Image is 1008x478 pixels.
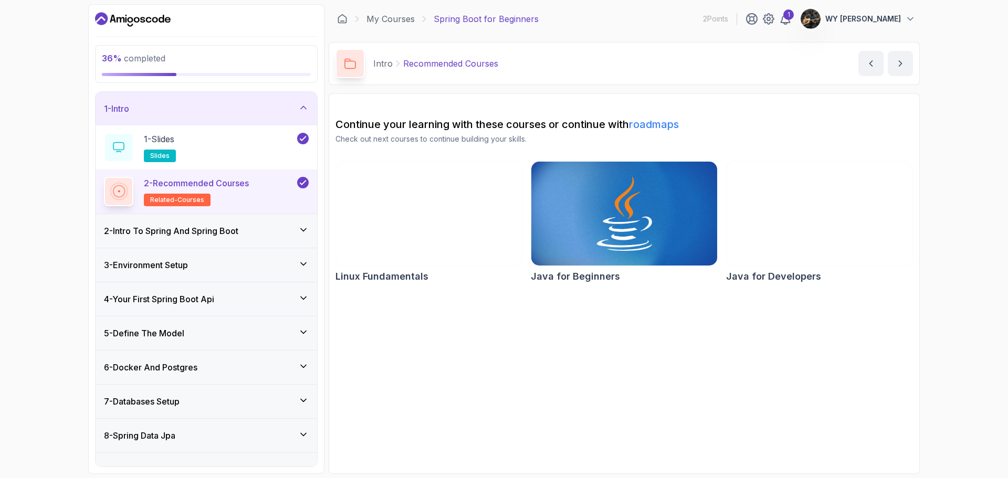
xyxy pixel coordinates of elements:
a: Java for Developers cardJava for Developers [726,161,913,284]
button: next content [888,51,913,76]
span: slides [150,152,170,160]
button: 2-Recommended Coursesrelated-courses [104,177,309,206]
button: 6-Docker And Postgres [96,350,317,384]
h3: 7 - Databases Setup [104,395,180,408]
h3: 3 - Environment Setup [104,259,188,271]
h3: 8 - Spring Data Jpa [104,429,175,442]
div: 1 [783,9,794,20]
span: completed [102,53,165,63]
button: 5-Define The Model [96,316,317,350]
a: 1 [779,13,792,25]
p: 1 - Slides [144,133,174,145]
p: 2 Points [703,14,728,24]
span: 36 % [102,53,122,63]
a: roadmaps [629,118,679,131]
h2: Java for Developers [726,269,821,284]
button: 1-Slidesslides [104,133,309,162]
button: user profile imageWY [PERSON_NAME] [800,8,916,29]
h2: Java for Beginners [531,269,620,284]
p: Recommended Courses [403,57,498,70]
p: WY [PERSON_NAME] [825,14,901,24]
h3: 4 - Your First Spring Boot Api [104,293,214,305]
span: related-courses [150,196,204,204]
a: Dashboard [95,11,171,28]
button: 4-Your First Spring Boot Api [96,282,317,316]
a: Dashboard [337,14,348,24]
p: 2 - Recommended Courses [144,177,249,189]
a: Linux Fundamentals cardLinux Fundamentals [335,161,522,284]
p: Check out next courses to continue building your skills. [335,134,913,144]
h3: 6 - Docker And Postgres [104,361,197,374]
h2: Linux Fundamentals [335,269,428,284]
img: Java for Beginners card [531,162,717,265]
h2: Continue your learning with these courses or continue with [335,117,913,132]
h3: 2 - Intro To Spring And Spring Boot [104,225,238,237]
button: previous content [858,51,884,76]
a: Java for Beginners cardJava for Beginners [531,161,718,284]
h3: 9 - Crud [104,463,132,476]
img: Linux Fundamentals card [336,162,522,265]
button: 7-Databases Setup [96,385,317,418]
p: Intro [373,57,393,70]
h3: 5 - Define The Model [104,327,184,339]
a: My Courses [366,13,415,25]
img: Java for Developers card [727,162,912,265]
button: 1-Intro [96,92,317,125]
h3: 1 - Intro [104,102,129,115]
button: 8-Spring Data Jpa [96,419,317,452]
button: 3-Environment Setup [96,248,317,282]
button: 2-Intro To Spring And Spring Boot [96,214,317,248]
p: Spring Boot for Beginners [434,13,539,25]
img: user profile image [801,9,821,29]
